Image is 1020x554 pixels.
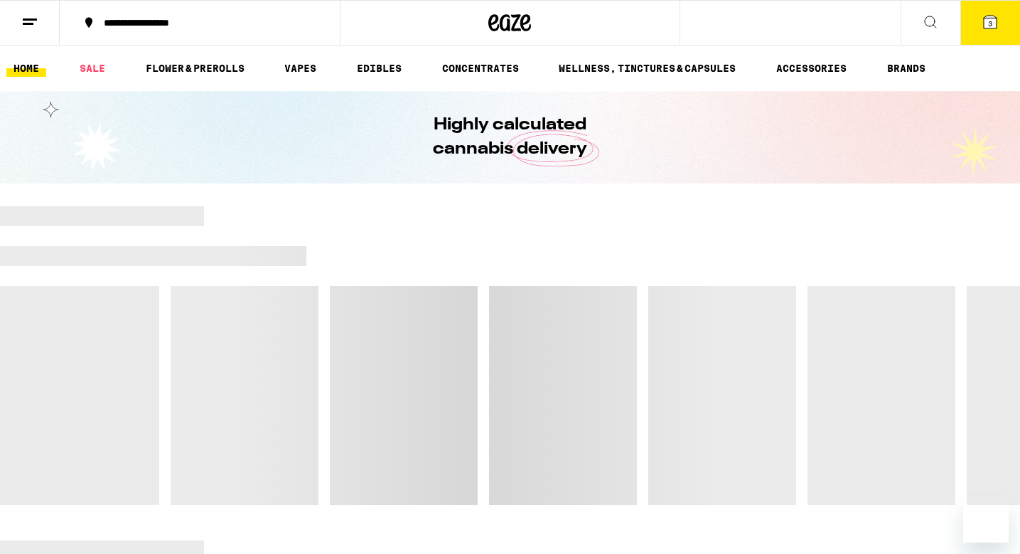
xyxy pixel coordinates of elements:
a: SALE [73,60,112,77]
button: 3 [960,1,1020,45]
span: 3 [988,19,992,28]
iframe: Button to launch messaging window [963,497,1009,543]
h1: Highly calculated cannabis delivery [393,113,628,161]
a: CONCENTRATES [435,60,526,77]
a: BRANDS [880,60,933,77]
a: WELLNESS, TINCTURES & CAPSULES [552,60,743,77]
a: ACCESSORIES [769,60,854,77]
a: EDIBLES [350,60,409,77]
a: FLOWER & PREROLLS [139,60,252,77]
a: HOME [6,60,46,77]
a: VAPES [277,60,323,77]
